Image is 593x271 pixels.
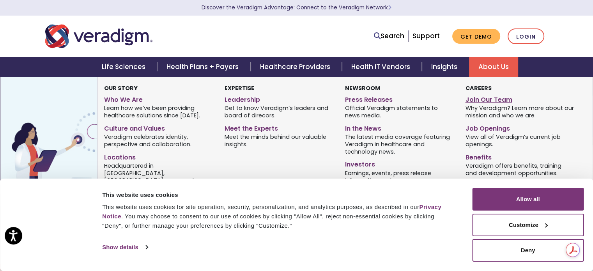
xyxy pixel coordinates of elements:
[251,57,342,77] a: Healthcare Providers
[345,104,454,119] span: Official Veradigm statements to news media.
[472,214,584,236] button: Customize
[422,57,469,77] a: Insights
[465,161,574,177] span: Veradigm offers benefits, training and development opportunities.
[508,28,544,44] a: Login
[345,158,454,169] a: Investors
[104,84,138,92] strong: Our Story
[374,31,404,41] a: Search
[465,84,491,92] strong: Careers
[345,122,454,133] a: In the News
[345,133,454,156] span: The latest media coverage featuring Veradigm in healthcare and technology news.
[104,93,213,104] a: Who We Are
[102,241,147,253] a: Show details
[0,77,126,213] img: Vector image of Veradigm’s Story
[345,93,454,104] a: Press Releases
[465,122,574,133] a: Job Openings
[345,169,454,184] span: Earnings, events, press release information and more.
[104,122,213,133] a: Culture and Values
[102,202,455,230] div: This website uses cookies for site operation, security, personalization, and analytics purposes, ...
[444,215,584,262] iframe: Drift Chat Widget
[465,151,574,162] a: Benefits
[225,93,333,104] a: Leadership
[104,133,213,148] span: Veradigm celebrates identity, perspective and collaboration.
[452,29,500,44] a: Get Demo
[104,104,213,119] span: Learn how we’ve been providing healthcare solutions since [DATE].
[465,104,574,119] span: Why Veradigm? Learn more about our mission and who we are.
[202,4,391,11] a: Discover the Veradigm Advantage: Connect to the Veradigm NetworkLearn More
[342,57,422,77] a: Health IT Vendors
[104,151,213,162] a: Locations
[412,31,440,41] a: Support
[225,104,333,119] span: Get to know Veradigm’s leaders and board of direcors.
[472,188,584,211] button: Allow all
[388,4,391,11] span: Learn More
[345,84,380,92] strong: Newsroom
[157,57,250,77] a: Health Plans + Payers
[469,57,518,77] a: About Us
[465,133,574,148] span: View all of Veradigm’s current job openings.
[225,84,254,92] strong: Expertise
[45,23,152,49] img: Veradigm logo
[225,133,333,148] span: Meet the minds behind our valuable insights.
[104,161,213,191] span: Headquartered in [GEOGRAPHIC_DATA], [GEOGRAPHIC_DATA], our remote force crosses the globe.
[465,93,574,104] a: Join Our Team
[92,57,157,77] a: Life Sciences
[102,190,455,200] div: This website uses cookies
[225,122,333,133] a: Meet the Experts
